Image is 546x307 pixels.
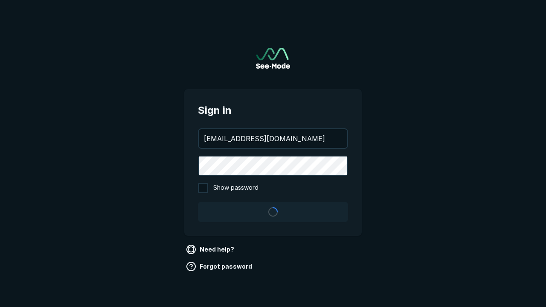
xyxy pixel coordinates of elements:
input: your@email.com [199,129,347,148]
a: Forgot password [184,260,256,273]
a: Need help? [184,243,238,256]
span: Show password [213,183,258,193]
img: See-Mode Logo [256,48,290,69]
span: Sign in [198,103,348,118]
a: Go to sign in [256,48,290,69]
